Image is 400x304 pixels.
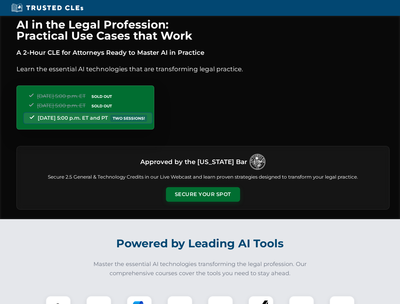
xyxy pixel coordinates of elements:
span: [DATE] 5:00 p.m. ET [37,93,86,99]
h1: AI in the Legal Profession: Practical Use Cases that Work [16,19,390,41]
h2: Powered by Leading AI Tools [25,232,376,255]
span: SOLD OUT [89,93,114,100]
p: Learn the essential AI technologies that are transforming legal practice. [16,64,390,74]
span: SOLD OUT [89,103,114,109]
p: Master the essential AI technologies transforming the legal profession. Our comprehensive courses... [89,260,311,278]
h3: Approved by the [US_STATE] Bar [140,156,247,168]
img: Trusted CLEs [10,3,85,13]
button: Secure Your Spot [166,187,240,202]
span: [DATE] 5:00 p.m. ET [37,103,86,109]
img: Logo [250,154,265,170]
p: Secure 2.5 General & Technology Credits in our Live Webcast and learn proven strategies designed ... [24,174,382,181]
p: A 2-Hour CLE for Attorneys Ready to Master AI in Practice [16,47,390,58]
